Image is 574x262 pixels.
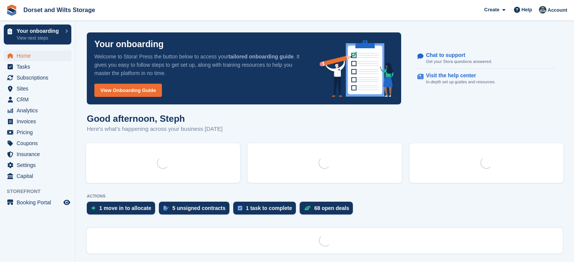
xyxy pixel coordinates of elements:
p: Chat to support [426,52,486,58]
a: menu [4,83,71,94]
a: 5 unsigned contracts [159,202,233,218]
a: Preview store [62,198,71,207]
img: Steph Chick [539,6,546,14]
a: menu [4,197,71,208]
img: task-75834270c22a3079a89374b754ae025e5fb1db73e45f91037f5363f120a921f8.svg [238,206,242,210]
div: 1 task to complete [246,205,292,211]
span: Booking Portal [17,197,62,208]
div: 68 open deals [314,205,349,211]
p: Your onboarding [94,40,164,49]
strong: tailored onboarding guide [228,54,294,60]
a: 68 open deals [300,202,357,218]
p: View next steps [17,35,62,41]
span: Home [17,51,62,61]
span: CRM [17,94,62,105]
span: Invoices [17,116,62,127]
a: menu [4,149,71,159]
span: Capital [17,171,62,181]
span: Subscriptions [17,72,62,83]
span: Help [522,6,532,14]
p: Here's what's happening across your business [DATE] [87,125,223,133]
a: 1 move in to allocate [87,202,159,218]
a: menu [4,160,71,170]
p: Visit the help center [426,72,490,79]
a: menu [4,105,71,116]
span: Create [484,6,499,14]
div: 1 move in to allocate [99,205,151,211]
a: Chat to support Get your Stora questions answered. [417,48,556,69]
img: stora-icon-8386f47178a22dfd0bd8f6a31ec36ba5ce8667c1dd55bd0f319d3a0aa187defe.svg [6,5,17,16]
p: Get your Stora questions answered. [426,58,492,65]
a: menu [4,94,71,105]
p: In-depth set up guides and resources. [426,79,496,85]
h1: Good afternoon, Steph [87,113,223,124]
a: menu [4,138,71,149]
img: move_ins_to_allocate_icon-fdf77a2bb77ea45bf5b3d319d69a93e2d87916cf1d5bf7949dd705db3b84f3ca.svg [91,206,95,210]
img: onboarding-info-6c161a55d2c0e0a8cae90662b2fe09162a5109e8cc188191df67fb4f79e88e88.svg [320,40,394,97]
div: 5 unsigned contracts [172,205,226,211]
span: Account [548,6,567,14]
span: Coupons [17,138,62,149]
a: menu [4,61,71,72]
p: Welcome to Stora! Press the button below to access your . It gives you easy to follow steps to ge... [94,52,308,77]
a: menu [4,127,71,138]
a: 1 task to complete [233,202,300,218]
img: deal-1b604bf984904fb50ccaf53a9ad4b4a5d6e5aea283cecdc64d6e3604feb123c2.svg [304,205,311,211]
a: Dorset and Wilts Storage [20,4,98,16]
span: Insurance [17,149,62,159]
a: menu [4,51,71,61]
span: Tasks [17,61,62,72]
span: Sites [17,83,62,94]
a: Your onboarding View next steps [4,25,71,44]
span: Storefront [7,188,75,195]
a: View Onboarding Guide [94,84,162,97]
span: Pricing [17,127,62,138]
img: contract_signature_icon-13c848040528278c33f63329250d36e43548de30e8caae1d1a13099fd9432cc5.svg [163,206,169,210]
a: menu [4,116,71,127]
a: menu [4,72,71,83]
p: ACTIONS [87,194,563,199]
span: Settings [17,160,62,170]
p: Your onboarding [17,28,62,34]
span: Analytics [17,105,62,116]
a: Visit the help center In-depth set up guides and resources. [417,69,556,89]
a: menu [4,171,71,181]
